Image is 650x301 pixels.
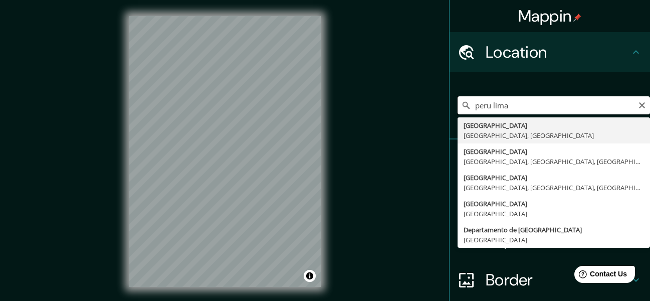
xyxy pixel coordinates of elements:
div: [GEOGRAPHIC_DATA] [464,209,644,219]
div: Pins [450,139,650,180]
div: Layout [450,220,650,260]
input: Pick your city or area [458,96,650,114]
div: Style [450,180,650,220]
div: [GEOGRAPHIC_DATA], [GEOGRAPHIC_DATA] [464,130,644,140]
div: [GEOGRAPHIC_DATA], [GEOGRAPHIC_DATA], [GEOGRAPHIC_DATA] [464,183,644,193]
h4: Layout [486,230,630,250]
div: Departamento de [GEOGRAPHIC_DATA] [464,225,644,235]
canvas: Map [129,16,321,287]
div: [GEOGRAPHIC_DATA] [464,199,644,209]
h4: Location [486,42,630,62]
div: Border [450,260,650,300]
h4: Border [486,270,630,290]
div: [GEOGRAPHIC_DATA] [464,235,644,245]
div: [GEOGRAPHIC_DATA] [464,146,644,157]
div: [GEOGRAPHIC_DATA], [GEOGRAPHIC_DATA], [GEOGRAPHIC_DATA] [464,157,644,167]
h4: Mappin [518,6,582,26]
div: Location [450,32,650,72]
div: [GEOGRAPHIC_DATA] [464,173,644,183]
div: [GEOGRAPHIC_DATA] [464,120,644,130]
iframe: Help widget launcher [561,262,639,290]
button: Clear [638,100,646,109]
button: Toggle attribution [304,270,316,282]
img: pin-icon.png [573,14,581,22]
